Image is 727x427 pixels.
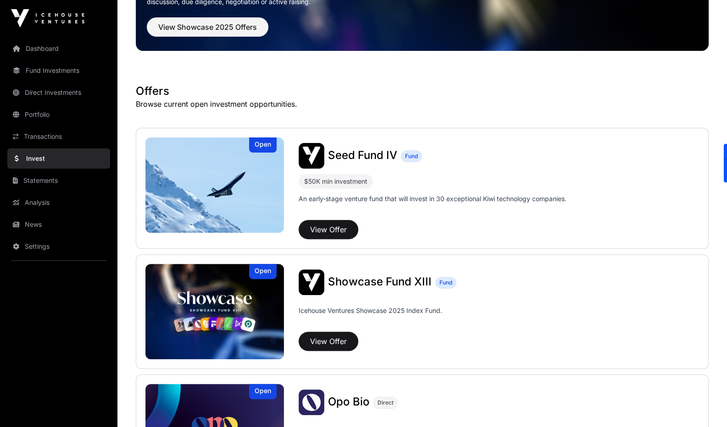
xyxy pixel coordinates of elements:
img: Showcase Fund XIII [145,264,284,359]
span: Fund [405,153,418,160]
button: View Offer [299,220,358,239]
div: Open [249,137,277,153]
a: Fund Investments [7,60,110,81]
span: Opo Bio [328,395,370,408]
img: Seed Fund IV [299,143,324,169]
div: Open [249,384,277,399]
a: View Showcase 2025 Offers [147,27,268,36]
img: Opo Bio [299,389,324,415]
a: Seed Fund IV [328,150,397,162]
span: Fund [439,279,452,286]
a: Portfolio [7,104,110,125]
iframe: Chat Widget [681,383,727,427]
img: Seed Fund IV [145,137,284,233]
p: Browse current open investment opportunities. [136,99,709,109]
button: View Showcase 2025 Offers [147,17,268,37]
img: Showcase Fund XIII [299,269,324,295]
a: Dashboard [7,38,110,59]
a: Invest [7,148,110,169]
a: Opo Bio [328,396,370,408]
a: Transactions [7,126,110,147]
div: Open [249,264,277,279]
span: Direct [377,399,394,406]
span: Showcase Fund XIII [328,275,432,288]
a: Analysis [7,192,110,213]
img: Icehouse Ventures Logo [11,9,84,27]
a: Seed Fund IVOpen [145,137,284,233]
p: An early-stage venture fund that will invest in 30 exceptional Kiwi technology companies. [299,194,566,203]
div: $50K min investment [304,176,367,187]
span: Seed Fund IV [328,148,397,162]
h1: Offers [136,84,709,99]
span: View Showcase 2025 Offers [158,22,257,33]
a: Statements [7,170,110,191]
a: Showcase Fund XIII [328,276,432,288]
a: Showcase Fund XIIIOpen [145,264,284,359]
a: News [7,214,110,235]
a: Direct Investments [7,82,110,103]
p: Icehouse Ventures Showcase 2025 Index Fund. [299,306,442,315]
div: $50K min investment [299,174,373,189]
a: Settings [7,236,110,257]
button: View Offer [299,332,358,351]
